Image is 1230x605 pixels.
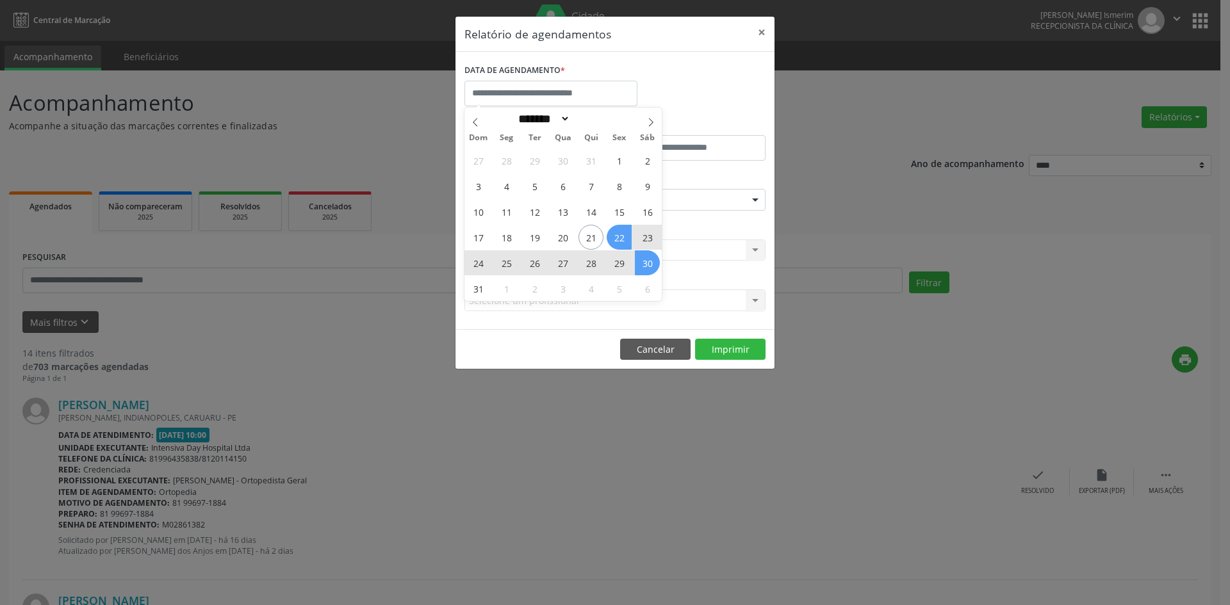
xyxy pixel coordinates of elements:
button: Close [749,17,775,48]
span: Agosto 5, 2025 [522,173,547,198]
select: Month [514,112,570,125]
span: Julho 29, 2025 [522,148,547,173]
span: Agosto 28, 2025 [578,250,603,275]
span: Setembro 4, 2025 [578,276,603,301]
span: Agosto 7, 2025 [578,173,603,198]
span: Agosto 12, 2025 [522,199,547,224]
span: Agosto 8, 2025 [607,173,632,198]
span: Agosto 16, 2025 [635,199,660,224]
span: Dom [464,134,493,142]
span: Agosto 14, 2025 [578,199,603,224]
span: Agosto 25, 2025 [494,250,519,275]
span: Agosto 10, 2025 [466,199,491,224]
span: Ter [521,134,549,142]
span: Agosto 2, 2025 [635,148,660,173]
span: Agosto 31, 2025 [466,276,491,301]
span: Qui [577,134,605,142]
span: Agosto 27, 2025 [550,250,575,275]
span: Agosto 21, 2025 [578,225,603,250]
span: Agosto 15, 2025 [607,199,632,224]
span: Setembro 3, 2025 [550,276,575,301]
span: Agosto 19, 2025 [522,225,547,250]
span: Sex [605,134,634,142]
span: Qua [549,134,577,142]
span: Agosto 20, 2025 [550,225,575,250]
span: Julho 28, 2025 [494,148,519,173]
button: Imprimir [695,339,766,360]
span: Agosto 4, 2025 [494,173,519,198]
span: Agosto 3, 2025 [466,173,491,198]
span: Julho 31, 2025 [578,148,603,173]
span: Agosto 22, 2025 [607,225,632,250]
span: Agosto 6, 2025 [550,173,575,198]
span: Setembro 1, 2025 [494,276,519,301]
label: DATA DE AGENDAMENTO [464,61,565,81]
span: Setembro 5, 2025 [607,276,632,301]
span: Agosto 11, 2025 [494,199,519,224]
span: Setembro 2, 2025 [522,276,547,301]
input: Year [570,112,612,125]
h5: Relatório de agendamentos [464,26,611,42]
span: Julho 27, 2025 [466,148,491,173]
span: Sáb [634,134,662,142]
span: Agosto 17, 2025 [466,225,491,250]
button: Cancelar [620,339,691,360]
span: Agosto 30, 2025 [635,250,660,275]
label: ATÉ [618,115,766,135]
span: Agosto 1, 2025 [607,148,632,173]
span: Agosto 23, 2025 [635,225,660,250]
span: Agosto 24, 2025 [466,250,491,275]
span: Agosto 26, 2025 [522,250,547,275]
span: Agosto 13, 2025 [550,199,575,224]
span: Julho 30, 2025 [550,148,575,173]
span: Agosto 29, 2025 [607,250,632,275]
span: Agosto 18, 2025 [494,225,519,250]
span: Setembro 6, 2025 [635,276,660,301]
span: Seg [493,134,521,142]
span: Agosto 9, 2025 [635,173,660,198]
